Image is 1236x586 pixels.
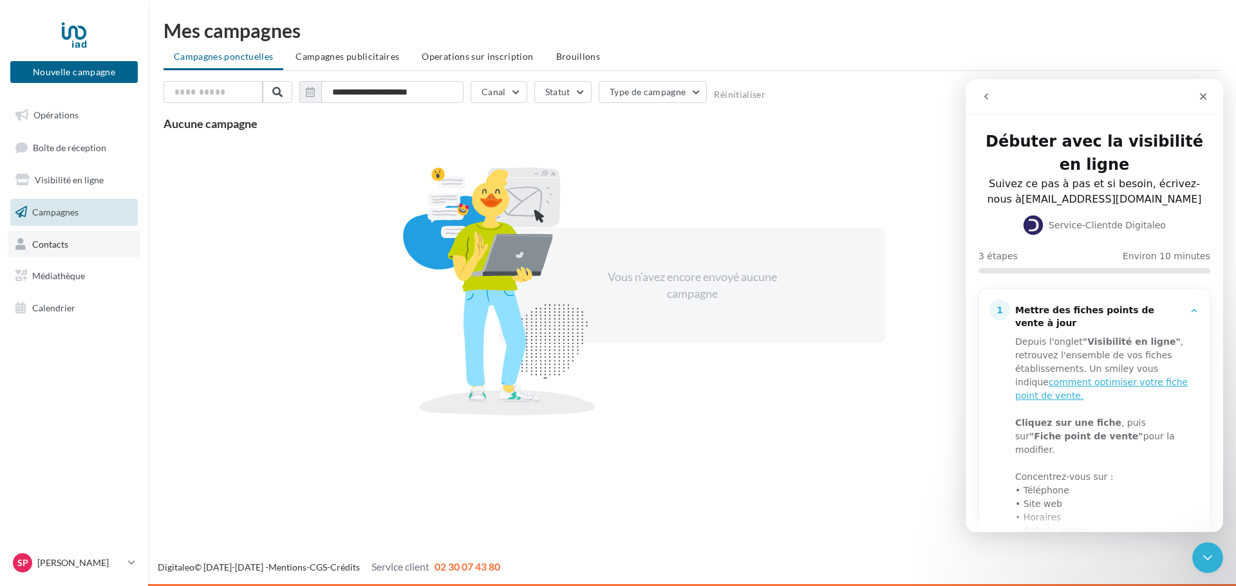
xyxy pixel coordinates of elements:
[17,556,28,569] span: Sp
[164,21,1221,40] div: Mes campagnes
[8,167,140,194] a: Visibilité en ligne
[32,206,79,217] span: Campagnes
[8,102,140,129] a: Opérations
[164,116,257,131] span: Aucune campagne
[8,231,140,258] a: Contacts
[268,562,306,572] a: Mentions
[330,562,360,572] a: Crédits
[50,445,224,459] div: • Galerie photos
[534,81,592,103] button: Statut
[158,562,500,572] span: © [DATE]-[DATE] - - -
[32,302,75,313] span: Calendrier
[158,562,194,572] a: Digitaleo
[8,295,140,322] a: Calendrier
[10,61,138,83] button: Nouvelle campagne
[714,89,765,100] button: Réinitialiser
[581,269,803,302] div: Vous n'avez encore envoyé aucune campagne
[599,81,707,103] button: Type de campagne
[8,199,140,226] a: Campagnes
[33,109,79,120] span: Opérations
[422,51,533,62] span: Operations sur inscription
[310,562,327,572] a: CGS
[32,238,68,249] span: Contacts
[35,174,104,185] span: Visibilité en ligne
[966,79,1223,532] iframe: Intercom live chat
[295,51,399,62] span: Campagnes publicitaires
[556,51,601,62] span: Brouillons
[33,142,106,152] span: Boîte de réception
[471,81,527,103] button: Canal
[435,560,500,572] span: 02 30 07 43 80
[371,560,429,572] span: Service client
[8,134,140,161] a: Boîte de réception
[10,551,138,575] a: Sp [PERSON_NAME]
[8,262,140,289] a: Médiathèque
[1192,542,1223,573] iframe: Intercom live chat
[32,270,85,281] span: Médiathèque
[37,556,123,569] p: [PERSON_NAME]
